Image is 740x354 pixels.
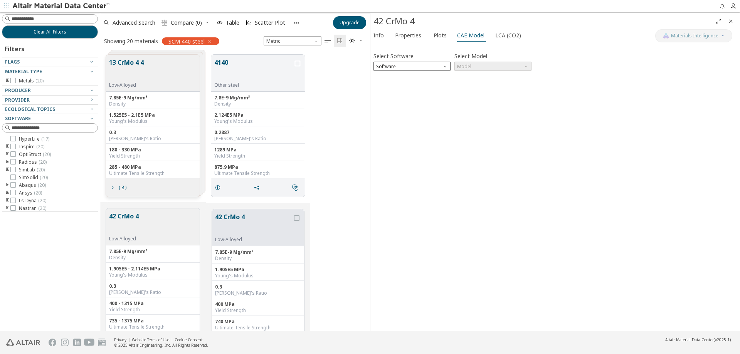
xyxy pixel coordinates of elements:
span: ( 20 ) [38,205,46,211]
i: toogle group [5,190,10,196]
span: Ls-Dyna [19,198,46,204]
div: 1.525E5 - 2.1E5 MPa [109,112,197,118]
span: Nastran [19,205,46,211]
button: Provider [2,96,98,105]
span: Table [226,20,239,25]
span: LCA (CO2) [495,29,521,42]
button: Ecological Topics [2,105,98,114]
i: toogle group [5,159,10,165]
span: ( 20 ) [35,77,44,84]
span: Compare (0) [171,20,202,25]
button: Theme [346,35,366,47]
a: Cookie Consent [175,337,203,342]
span: Inspire [19,144,44,150]
div: 0.3 [215,284,301,290]
label: Select Model [454,50,487,62]
div: Young's Modulus [214,118,302,124]
span: ( 20 ) [38,182,46,188]
div: Ultimate Tensile Strength [215,325,301,331]
div: Density [214,101,302,107]
span: Flags [5,59,20,65]
i: toogle group [5,78,10,84]
button: Material Type [2,67,98,76]
button: 42 CrMo 4 [109,211,139,236]
span: Material Type [5,68,42,75]
img: Altair Engineering [6,339,40,346]
div: 180 - 330 MPa [109,147,197,153]
div: 42 CrMo 4 [373,15,712,27]
button: Similar search [289,180,305,195]
div: Young's Modulus [109,118,197,124]
div: grid [100,49,370,331]
span: ( 20 ) [37,166,45,173]
div: 7.85E-9 Mg/mm³ [109,95,197,101]
span: Software [5,115,31,122]
span: Altair Material Data Center [665,337,714,342]
i:  [292,185,298,191]
span: ( 17 ) [41,136,49,142]
div: [PERSON_NAME]'s Ratio [214,136,302,142]
div: © 2025 Altair Engineering, Inc. All Rights Reserved. [114,342,208,348]
span: Metals [19,78,44,84]
span: Scatter Plot [255,20,285,25]
div: 1.905E5 MPa [215,267,301,273]
a: Privacy [114,337,126,342]
div: Other steel [214,82,293,88]
button: Flags [2,57,98,67]
div: Yield Strength [109,307,197,313]
i:  [325,38,331,44]
div: 0.2887 [214,129,302,136]
a: Website Terms of Use [132,337,169,342]
div: Yield Strength [214,153,302,159]
span: ( 20 ) [43,151,51,158]
span: ( 20 ) [39,159,47,165]
span: Upgrade [340,20,360,26]
span: Plots [434,29,447,42]
div: 7.85E-9 Mg/mm³ [215,249,301,255]
i: toogle group [5,144,10,150]
img: AI Copilot [663,33,669,39]
label: Select Software [373,50,414,62]
button: Full Screen [712,15,725,27]
span: Info [373,29,384,42]
div: Low-Alloyed [215,237,293,243]
i: toogle group [5,182,10,188]
div: Unit System [264,36,321,45]
div: 2.124E5 MPa [214,112,302,118]
span: CAE Model [457,29,484,42]
button: 42 CrMo 4 [215,212,293,237]
div: 1289 MPa [214,147,302,153]
i:  [349,38,355,44]
div: 875.9 MPa [214,164,302,170]
button: 4140 [214,58,293,82]
span: Advanced Search [113,20,155,25]
i: toogle group [5,198,10,204]
button: Upgrade [333,16,366,29]
div: Ultimate Tensile Strength [214,170,302,176]
i: toogle group [5,167,10,173]
span: SimLab [19,167,45,173]
span: Properties [395,29,421,42]
div: [PERSON_NAME]'s Ratio [109,136,197,142]
span: ( 20 ) [34,190,42,196]
button: ( 8 ) [106,180,130,195]
span: Software [373,62,451,71]
span: Radioss [19,159,47,165]
i:  [337,38,343,44]
span: HyperLife [19,136,49,142]
div: 400 MPa [215,301,301,307]
div: Yield Strength [109,153,197,159]
div: Ultimate Tensile Strength [109,324,197,330]
span: Ansys [19,190,42,196]
i: toogle group [5,205,10,211]
div: 740 MPa [215,319,301,325]
span: ( 20 ) [38,197,46,204]
button: Tile View [334,35,346,47]
span: Producer [5,87,31,94]
div: [PERSON_NAME]'s Ratio [215,290,301,296]
img: Altair Material Data Center [12,2,111,10]
div: Yield Strength [215,307,301,314]
button: Producer [2,86,98,95]
span: Metric [264,36,321,45]
span: Provider [5,97,30,103]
